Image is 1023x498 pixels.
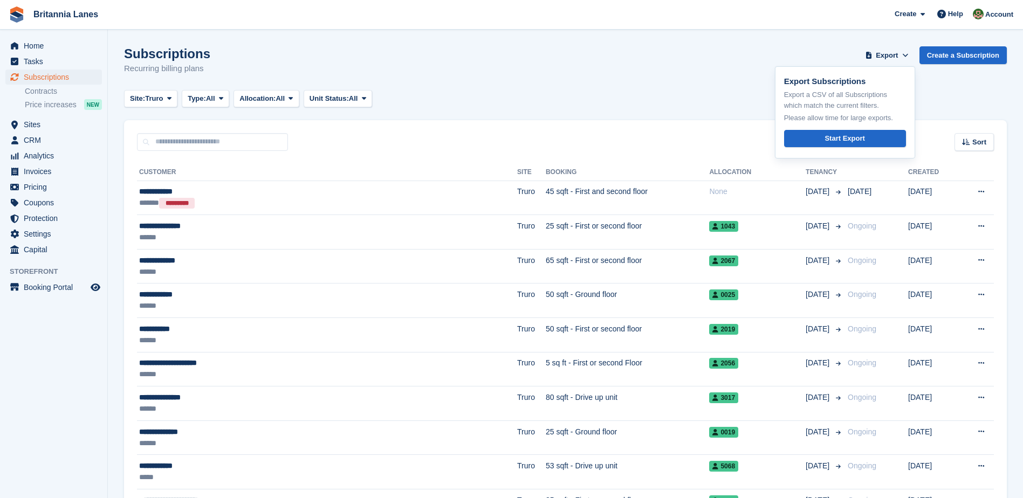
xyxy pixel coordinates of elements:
[24,226,88,241] span: Settings
[972,137,986,148] span: Sort
[24,133,88,148] span: CRM
[806,426,832,438] span: [DATE]
[848,222,876,230] span: Ongoing
[546,283,709,318] td: 50 sqft - Ground floor
[825,133,864,144] div: Start Export
[349,93,358,104] span: All
[848,290,876,299] span: Ongoing
[709,324,738,335] span: 2019
[709,358,738,369] span: 2056
[24,148,88,163] span: Analytics
[5,148,102,163] a: menu
[517,386,546,421] td: Truro
[908,386,958,421] td: [DATE]
[546,249,709,283] td: 65 sqft - First or second floor
[784,113,906,123] p: Please allow time for large exports.
[124,46,210,61] h1: Subscriptions
[5,280,102,295] a: menu
[908,352,958,386] td: [DATE]
[517,283,546,318] td: Truro
[709,289,738,300] span: 0025
[709,427,738,438] span: 0019
[24,164,88,179] span: Invoices
[973,9,984,19] img: Sam Wooldridge
[5,38,102,53] a: menu
[517,352,546,386] td: Truro
[517,420,546,455] td: Truro
[24,195,88,210] span: Coupons
[784,75,906,88] p: Export Subscriptions
[908,283,958,318] td: [DATE]
[124,63,210,75] p: Recurring billing plans
[517,249,546,283] td: Truro
[24,211,88,226] span: Protection
[806,220,832,232] span: [DATE]
[848,358,876,367] span: Ongoing
[546,181,709,215] td: 45 sqft - First and second floor
[908,420,958,455] td: [DATE]
[89,281,102,294] a: Preview store
[145,93,163,104] span: Truro
[5,179,102,195] a: menu
[517,181,546,215] td: Truro
[517,455,546,489] td: Truro
[806,164,843,181] th: Tenancy
[188,93,206,104] span: Type:
[24,242,88,257] span: Capital
[546,164,709,181] th: Booking
[24,280,88,295] span: Booking Portal
[24,179,88,195] span: Pricing
[709,186,806,197] div: None
[908,215,958,250] td: [DATE]
[24,117,88,132] span: Sites
[806,289,832,300] span: [DATE]
[182,90,229,108] button: Type: All
[806,357,832,369] span: [DATE]
[5,117,102,132] a: menu
[546,455,709,489] td: 53 sqft - Drive up unit
[5,164,102,179] a: menu
[848,393,876,402] span: Ongoing
[5,226,102,241] a: menu
[546,420,709,455] td: 25 sqft - Ground floor
[124,90,177,108] button: Site: Truro
[848,187,871,196] span: [DATE]
[985,9,1013,20] span: Account
[709,392,738,403] span: 3017
[709,461,738,472] span: 5068
[29,5,102,23] a: Britannia Lanes
[784,89,906,110] p: Export a CSV of all Subscriptions which match the current filters.
[848,324,876,333] span: Ongoing
[5,242,102,257] a: menu
[24,70,88,85] span: Subscriptions
[130,93,145,104] span: Site:
[546,215,709,250] td: 25 sqft - First or second floor
[5,195,102,210] a: menu
[806,255,832,266] span: [DATE]
[25,86,102,96] a: Contracts
[709,255,738,266] span: 2067
[517,164,546,181] th: Site
[5,133,102,148] a: menu
[863,46,911,64] button: Export
[137,164,517,181] th: Customer
[806,323,832,335] span: [DATE]
[5,54,102,69] a: menu
[908,164,958,181] th: Created
[806,392,832,403] span: [DATE]
[310,93,349,104] span: Unit Status:
[908,249,958,283] td: [DATE]
[876,50,898,61] span: Export
[895,9,916,19] span: Create
[546,386,709,421] td: 80 sqft - Drive up unit
[84,99,102,110] div: NEW
[25,100,77,110] span: Price increases
[276,93,285,104] span: All
[806,460,832,472] span: [DATE]
[848,256,876,265] span: Ongoing
[5,70,102,85] a: menu
[304,90,372,108] button: Unit Status: All
[9,6,25,23] img: stora-icon-8386f47178a22dfd0bd8f6a31ec36ba5ce8667c1dd55bd0f319d3a0aa187defe.svg
[806,186,832,197] span: [DATE]
[908,318,958,352] td: [DATE]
